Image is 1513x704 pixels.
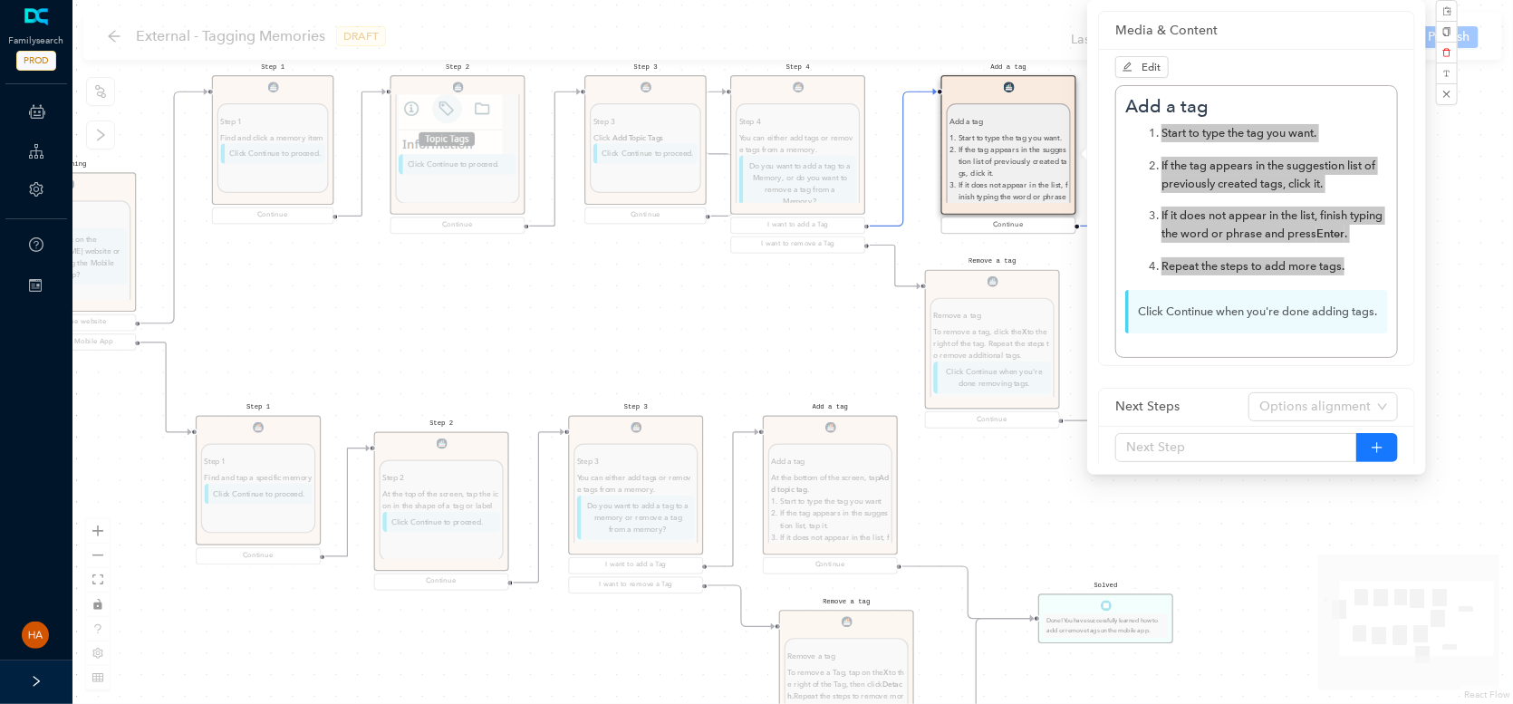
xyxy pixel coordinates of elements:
p: If it does not appear in the list, finish typing the word or phrase and press . [959,179,1067,215]
input: Next Step [1115,433,1357,462]
g: Edge from reactflownode_4918dce2-eea4-495b-b0c0-792218cd181f to reactflownode_be4b0294-141b-47ea-... [705,81,733,227]
pre: Step 4 [786,63,810,72]
button: editEdit [1115,56,1169,78]
p: Start to type the tag you want. [1161,124,1388,142]
g: Edge from reactflownode_be4b0294-141b-47ea-82b0-634e13523d93 to reactflownode_721b6dc8-9c4a-44b5-... [870,81,937,236]
pre: Step 1 [246,402,270,412]
g: Edge from reactflownode_721b6dc8-9c4a-44b5-8c41-40ba9fab5c6f to reactflownode_4de66678-9e73-4710-... [1081,216,1181,274]
div: Step 1GuideStep 1Find and tap a specific memoryClick Continue to proceed.Continue [196,416,321,567]
g: Edge from reactflownode_92d3c0ea-16d7-4997-978f-1e4568170b51 to reactflownode_26823beb-b178-423f-... [708,574,775,637]
button: plus [1356,433,1398,462]
div: Add a tagGuideAdd a tagAt the bottom of the screen, tapAdd topic tag.Start to type the tag you wa... [763,416,898,577]
g: Edge from reactflownode_92d3c0ea-16d7-4997-978f-1e4568170b51 to reactflownode_8689f62a-ca9c-4570-... [708,421,758,577]
div: Remove a tagGuideRemove a tagTo remove a tag, click theXto the right of the tag. Repeat the steps... [925,270,1060,431]
div: Step 3GuideStep 3Click Add Topic TagsClick Continue to proceed.Continue [584,75,707,227]
div: Next Steps [1115,397,1248,417]
pre: Step 2 [429,419,453,429]
span: plus [1371,441,1383,454]
h5: Add a tag [1125,95,1388,117]
div: BeginningGuideBeginningAre you on the [DOMAIN_NAME] website or are you using the Mobile App?I am ... [1,172,136,352]
div: Add a tagGuideAdd a tagStart to type the tag you want.If the tag appears in the suggestion list o... [941,75,1076,236]
p: Click Continue when you're done adding tags. [1125,290,1388,333]
g: Edge from reactflownode_8c2f0d7b-4841-4fc5-a7f9-54a30360d7f6 to reactflownode_de3f6ba1-1ceb-4029-... [325,438,370,567]
span: Edit [1142,61,1161,73]
pre: Step 1 [261,63,284,72]
p: Repeat the steps to add more tags. [1161,257,1388,275]
p: If the tag appears in the suggestion list of previously created tags, click it. [959,143,1067,178]
div: Step 3GuideStep 3You can either add tags or remove tags from a memory.Do you want to add a tag to... [568,416,703,596]
pre: Step 3 [633,63,657,72]
div: Continue [944,220,1073,231]
pre: Step 2 [446,63,469,72]
span: PROD [16,51,56,71]
g: Edge from reactflownode_9190431c-0a94-43b0-89f3-874845413292 to reactflownode_4918dce2-eea4-495b-... [529,81,580,236]
pre: Step 3 [624,402,648,412]
g: Edge from reactflownode_8689f62a-ca9c-4570-954b-b49974f8348e to reactflownode_dba45eb3-e2f3-48c2-... [902,555,1034,630]
g: Edge from reactflownode_b6e426b7-fade-4c93-838c-07b8466494f2 to reactflownode_f897c34a-883b-4fcc-... [140,81,207,333]
div: Media & Content [1115,21,1398,41]
img: Guide [1003,82,1014,92]
g: Edge from reactflownode_31b70165-4a6a-41ae-86a1-c054bf7506f0 to reactflownode_4de66678-9e73-4710-... [1065,251,1181,431]
div: Step 4GuideStep 4You can either add tags or remove tags from a memory.Do you want to add a tag to... [730,75,865,256]
pre: Solved [1094,581,1117,591]
pre: Add a tag [991,63,1026,72]
img: 02dcd0b1d16719367961de209a1f996b [22,622,49,649]
div: Step 2GuideStep 2At the top of the screen, tap the icon in the shape of a tag or labelClick Conti... [374,432,509,593]
p: If the tag appears in the suggestion list of previously created tags, click it. [1161,157,1388,193]
g: Edge from reactflownode_f897c34a-883b-4fcc-be5f-cb75aa07e1ae to reactflownode_9190431c-0a94-43b0-... [338,81,386,227]
span: edit [1123,62,1133,72]
g: Edge from reactflownode_de3f6ba1-1ceb-4029-96d5-d9967dbe5ccb to reactflownode_92d3c0ea-16d7-4997-... [514,421,564,593]
p: Start to type the tag you want. [959,131,1067,143]
span: question-circle [29,237,43,252]
div: Step 1GuideStep 1Find and click a memory itemClick Continue to proceed.Continue [212,75,334,227]
p: Add a tag [949,115,1067,127]
span: setting [29,182,43,197]
pre: Remove a tag [823,597,870,607]
g: Edge from reactflownode_be4b0294-141b-47ea-82b0-634e13523d93 to reactflownode_31b70165-4a6a-41ae-... [870,235,920,297]
div: SolvedSolvedDone! You have successfully learned how to add or remove tags on the mobile app. [1038,593,1173,643]
p: If it does not appear in the list, finish typing the word or phrase and press . [1161,207,1388,243]
pre: Add a tag [813,402,848,412]
pre: Remove a tag [969,256,1016,266]
pre: Beginning [51,159,86,169]
strong: Enter [1316,227,1344,240]
g: Edge from reactflownode_b6e426b7-fade-4c93-838c-07b8466494f2 to reactflownode_8c2f0d7b-4841-4fc5-... [140,332,191,443]
div: Step 2GuideFind the Details section and click on the Topic Tags icon. It looks like a tagClick Co... [390,75,525,236]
